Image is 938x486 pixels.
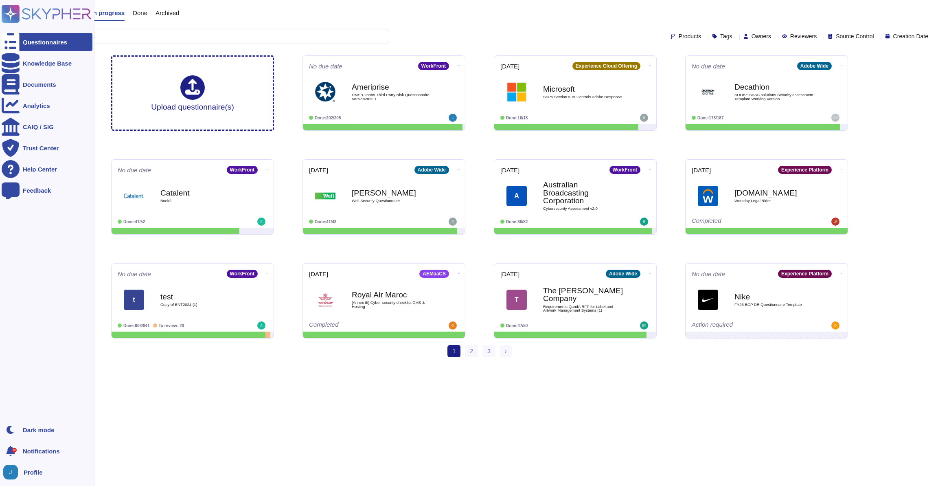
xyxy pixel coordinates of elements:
img: user [831,218,839,226]
span: Done: 41/43 [315,220,336,224]
div: Experience Cloud Offering [572,62,640,70]
div: Trust Center [23,145,59,151]
span: [DATE] [500,271,519,277]
div: AEMaaCS [419,270,449,278]
a: Analytics [2,97,92,114]
span: [DATE] [692,167,711,173]
span: Workday Legal Rider [734,199,816,203]
img: Logo [124,186,144,206]
span: Tags [720,33,732,39]
a: Knowledge Base [2,54,92,72]
span: FY26 BCP DR Questionnaire Template [734,303,816,307]
img: user [640,218,648,226]
div: Adobe Wide [414,166,449,174]
b: Microsoft [543,85,625,93]
b: Ameriprise [352,83,433,91]
span: No due date [692,271,725,277]
span: › [505,348,507,354]
span: Done: 80/82 [506,220,528,224]
span: Done: 178/187 [697,116,724,120]
span: Creation Date [893,33,928,39]
div: Upload questionnaire(s) [151,75,234,111]
div: Experience Platform [778,270,832,278]
span: ADOBE SAAS solutions Security assessment Template Working Version [734,93,816,101]
span: [DATE] [309,271,328,277]
b: Royal Air Maroc [352,291,433,299]
a: CAIQ / SIG [2,118,92,136]
b: The [PERSON_NAME] Company [543,287,625,302]
span: Weil Security Questionnaire [352,199,433,203]
input: Search by keywords [32,29,389,44]
span: Source Control [836,33,874,39]
div: WorkFront [227,166,258,174]
b: test [160,293,242,301]
span: Requirements QandA RFP for Label and Artwork Management Systems (1) [543,305,625,312]
div: Knowledge Base [23,60,72,66]
span: Done [133,10,147,16]
span: No due date [118,271,151,277]
span: Cybersecurity Assessment v2.0 [543,207,625,211]
div: Documents [23,81,56,88]
span: SSPA Section K AI Controls Adobe Response [543,95,625,99]
div: 9+ [12,448,17,453]
div: WorkFront [227,270,258,278]
span: Copy of ENT2024 (1) [160,303,242,307]
img: user [640,321,648,330]
div: CAIQ / SIG [23,124,54,130]
div: Analytics [23,103,50,109]
img: user [449,218,457,226]
div: Help Center [23,166,57,172]
button: user [2,463,24,481]
div: Adobe Wide [606,270,640,278]
span: Done: 202/205 [315,116,341,120]
b: Catalent [160,189,242,197]
span: Done: 16/18 [506,116,528,120]
a: Questionnaires [2,33,92,51]
span: Profile [24,469,43,475]
span: Archived [156,10,179,16]
div: Completed [309,321,409,330]
img: user [3,465,18,479]
span: Notifications [23,448,60,454]
img: user [640,114,648,122]
div: WorkFront [418,62,449,70]
div: Questionnaires [23,39,67,45]
a: Documents [2,75,92,93]
span: [DATE] [309,167,328,173]
div: Feedback [23,187,51,194]
a: Trust Center [2,139,92,157]
img: user [449,321,457,330]
img: Logo [315,290,335,310]
div: Experience Platform [778,166,832,174]
span: Products [679,33,701,39]
b: [DOMAIN_NAME] [734,189,816,197]
b: [PERSON_NAME] [352,189,433,197]
span: Book2 [160,199,242,203]
img: Logo [506,82,527,102]
img: Logo [315,82,335,102]
img: Logo [698,186,718,206]
span: 1 [447,345,460,357]
b: Decathlon [734,83,816,91]
div: Dark mode [23,427,55,433]
div: Adobe Wide [797,62,832,70]
span: Reviewers [790,33,817,39]
a: Help Center [2,160,92,178]
a: Feedback [2,181,92,199]
b: Nike [734,293,816,301]
span: Done: 47/50 [506,323,528,328]
img: user [257,321,265,330]
span: No due date [118,167,151,173]
span: Owners [752,33,771,39]
span: In progress [91,10,125,16]
span: No due date [309,63,342,69]
span: [Annex III] Cyber security checklist CMS & Hosting [352,301,433,308]
a: 3 [482,345,495,357]
b: Australian Broadcasting Corporation [543,181,625,205]
span: [DATE] [500,63,519,69]
div: Action required [692,321,791,330]
a: 2 [465,345,478,357]
div: Completed [692,218,791,226]
img: user [449,114,457,122]
span: [DATE] [500,167,519,173]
